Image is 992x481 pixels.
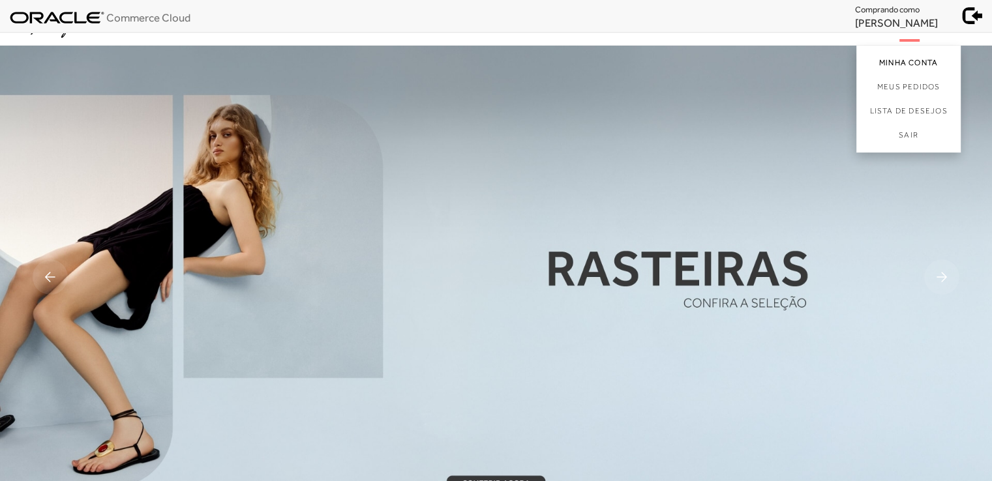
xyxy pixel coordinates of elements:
[856,46,961,75] a: Minha Conta
[855,5,920,14] span: Comprando como
[856,123,961,153] a: Sair
[106,11,190,24] span: Commerce Cloud
[856,75,961,99] a: Meus Pedidos
[856,99,961,123] a: Lista de desejos
[855,16,938,29] span: [PERSON_NAME]
[10,11,104,24] img: oracle_logo.svg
